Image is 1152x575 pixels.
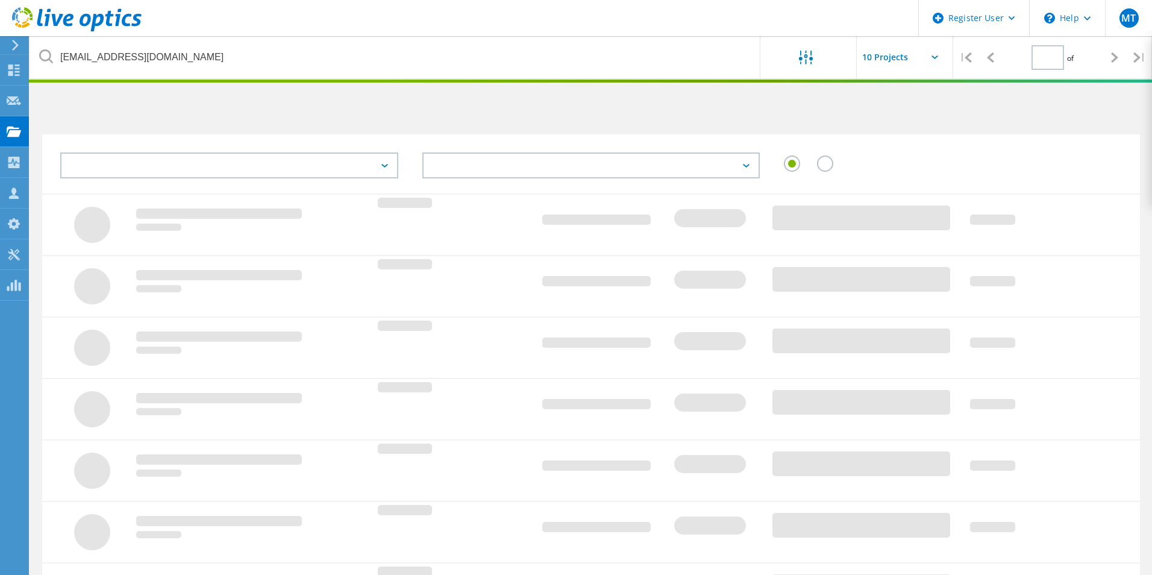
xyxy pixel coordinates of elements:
[1067,53,1074,63] span: of
[12,25,142,34] a: Live Optics Dashboard
[1121,13,1136,23] span: MT
[1044,13,1055,24] svg: \n
[30,36,761,78] input: undefined
[953,36,978,79] div: |
[1127,36,1152,79] div: |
